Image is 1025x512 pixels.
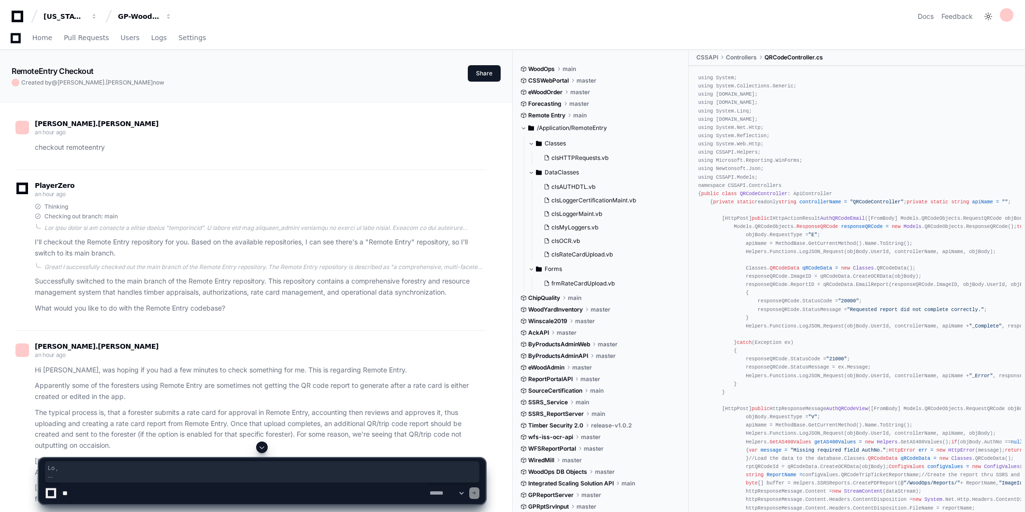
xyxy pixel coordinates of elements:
[528,433,573,441] span: wfs-iss-ocr-api
[581,433,601,441] span: master
[580,375,600,383] span: master
[35,380,485,402] p: Apparently some of the foresters using Remote Entry are sometimes not getting the QR code report ...
[64,35,109,41] span: Pull Requests
[151,27,167,49] a: Logs
[536,263,542,275] svg: Directory
[799,199,841,205] span: controllerName
[121,27,140,49] a: Users
[557,329,577,337] span: master
[592,410,605,418] span: main
[563,65,576,73] span: main
[178,27,206,49] a: Settings
[841,224,882,229] span: responseQRCode
[841,265,850,271] span: new
[121,35,140,41] span: Users
[528,329,549,337] span: AckAPI
[569,100,589,108] span: master
[528,65,555,73] span: WoodOps
[820,215,865,221] span: AuthQRCodeEmail
[779,199,796,205] span: string
[951,199,969,205] span: string
[596,352,616,360] span: master
[528,375,573,383] span: ReportPortalAPI
[43,12,85,21] div: [US_STATE] Pacific
[551,237,580,245] span: clsOCR.vb
[540,151,676,165] button: clsHTTPRequests.vb
[44,213,118,220] span: Checking out branch: main
[770,439,811,445] span: GetAS400Values
[520,120,681,136] button: /Application/RemoteEntry
[713,199,734,205] span: private
[528,352,588,360] span: ByProductsAdminAPI
[528,410,584,418] span: SSRS_ReportServer
[838,298,859,304] span: "20000"
[545,140,566,147] span: Classes
[591,422,632,429] span: release-v1.0.2
[551,224,598,231] span: clsMyLoggers.vb
[528,398,568,406] span: SSRS_Service
[545,265,562,273] span: Forms
[44,203,68,211] span: Thinking
[996,199,999,205] span: =
[808,232,817,238] span: "E"
[740,191,788,197] span: QRCodeController
[850,199,904,205] span: "QRCodeController"
[591,306,610,313] span: master
[941,12,973,21] button: Feedback
[765,54,823,61] span: QRCodeController.cs
[48,464,476,480] span: Lo , I'do sitametco a elitseddo eiusmodt in utl ET dolo magnaaliqu enima min veniamqui nostr exer...
[969,323,1002,329] span: "_Complete"
[35,276,485,298] p: Successfully switched to the main branch of the Remote Entry repository. This repository contains...
[951,439,957,445] span: if
[722,191,737,197] span: class
[528,165,681,180] button: DataClasses
[528,136,681,151] button: Classes
[114,8,176,25] button: GP-WoodOps
[796,224,838,229] span: ResponseQRCode
[835,265,838,271] span: =
[528,88,563,96] span: eWoodOrder
[21,79,164,86] span: Created by
[972,199,993,205] span: apiName
[892,224,900,229] span: new
[528,122,534,134] svg: Directory
[551,280,615,287] span: frmRateCardUpload.vb
[540,180,676,194] button: clsAUTHDTL.vb
[528,112,565,119] span: Remote Entry
[35,128,66,136] span: an hour ago
[847,307,984,313] span: "Requested report did not complete correctly."
[590,387,604,395] span: main
[865,439,874,445] span: new
[904,224,922,229] span: Models
[540,221,676,234] button: clsMyLoggers.vb
[551,251,613,258] span: clsRateCardUpload.vb
[844,199,847,205] span: =
[598,341,618,348] span: master
[35,142,485,153] p: checkout remoteentry
[35,365,485,376] p: Hi [PERSON_NAME], was hoping if you had a few minutes to check something for me. This is regardin...
[572,364,592,371] span: master
[32,27,52,49] a: Home
[701,191,719,197] span: public
[35,351,66,358] span: an hour ago
[752,215,770,221] span: public
[528,294,560,302] span: ChipQuality
[770,265,800,271] span: QRCodeData
[540,277,676,290] button: frmRateCardUpload.vb
[930,199,948,205] span: static
[907,199,927,205] span: private
[540,248,676,261] button: clsRateCardUpload.vb
[35,303,485,314] p: What would you like to do with the Remote Entry codebase?
[528,306,583,313] span: WoodYardInventory
[545,169,579,176] span: DataClasses
[576,398,589,406] span: main
[35,407,485,451] p: The typical process is, that a forester submits a rate card for approval in Remote Entry, account...
[696,54,718,61] span: CSSAPI
[118,12,159,21] div: GP-WoodOps
[802,265,832,271] span: qRCodeData
[537,124,607,132] span: /Application/RemoteEntry
[826,406,868,412] span: AuthQRCodeView
[40,8,101,25] button: [US_STATE] Pacific
[528,422,583,429] span: Timber Security 2.0
[886,224,889,229] span: =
